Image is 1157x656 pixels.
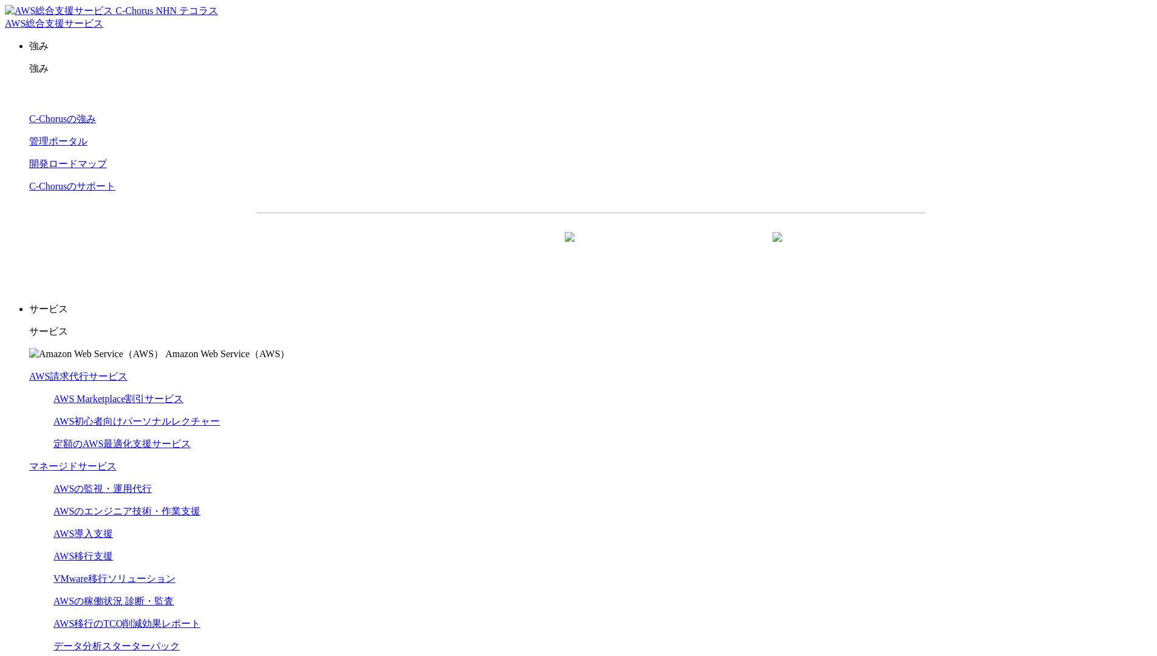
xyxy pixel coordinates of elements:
a: AWS初心者向けパーソナルレクチャー [53,416,220,426]
a: C-Chorusの強み [29,114,96,124]
img: AWS総合支援サービス C-Chorus [5,5,154,18]
a: 定額のAWS最適化支援サービス [53,439,191,449]
a: まずは相談する [597,233,793,263]
a: AWSのエンジニア技術・作業支援 [53,506,200,516]
a: AWSの監視・運用代行 [53,483,152,494]
a: データ分析スターターパック [53,641,180,651]
a: AWS導入支援 [53,528,113,539]
p: 強み [29,63,1152,75]
p: サービス [29,303,1152,316]
a: マネージドサービス [29,461,117,471]
a: 管理ポータル [29,136,87,146]
img: 矢印 [773,232,782,264]
a: AWS総合支援サービス C-Chorus NHN テコラスAWS総合支援サービス [5,5,218,29]
a: 開発ロードマップ [29,159,107,169]
a: C-Chorusのサポート [29,181,115,191]
a: VMware移行ソリューション [53,573,176,584]
p: サービス [29,326,1152,338]
img: Amazon Web Service（AWS） [29,348,163,361]
p: 強み [29,40,1152,53]
span: Amazon Web Service（AWS） [165,349,290,359]
a: 資料を請求する [389,233,585,263]
a: AWS移行のTCO削減効果レポート [53,618,200,629]
a: AWS Marketplace割引サービス [53,394,183,404]
a: AWS移行支援 [53,551,113,561]
a: AWS請求代行サービス [29,371,128,381]
a: AWSの稼働状況 診断・監査 [53,596,174,606]
img: 矢印 [565,232,575,264]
